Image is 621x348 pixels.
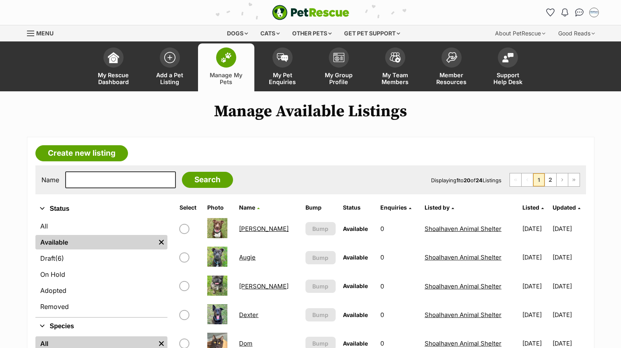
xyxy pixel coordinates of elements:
[264,72,301,85] span: My Pet Enquiries
[208,72,244,85] span: Manage My Pets
[35,267,167,282] a: On Hold
[311,43,367,91] a: My Group Profile
[476,177,483,183] strong: 24
[380,204,411,211] a: Enquiries
[287,25,337,41] div: Other pets
[41,176,59,183] label: Name
[255,25,285,41] div: Cats
[431,177,501,183] span: Displaying to of Listings
[380,204,407,211] span: translation missing: en.admin.listings.index.attributes.enquiries
[377,72,413,85] span: My Team Members
[35,235,155,249] a: Available
[35,283,167,298] a: Adopted
[198,43,254,91] a: Manage My Pets
[425,204,454,211] a: Listed by
[575,8,584,16] img: chat-41dd97257d64d25036548639549fe6c8038ab92f7586957e7f3b1b290dea8141.svg
[182,172,233,188] input: Search
[425,311,501,319] a: Shoalhaven Animal Shelter
[176,201,204,214] th: Select
[312,253,328,262] span: Bump
[272,5,349,20] a: PetRescue
[305,251,336,264] button: Bump
[502,53,514,62] img: help-desk-icon-fdf02630f3aa405de69fd3d07c3f3aa587a6932b1a1747fa1d2bba05be0121f9.svg
[377,215,421,243] td: 0
[522,204,539,211] span: Listed
[239,204,260,211] a: Name
[425,253,501,261] a: Shoalhaven Animal Shelter
[590,8,598,16] img: Jodie Parnell profile pic
[522,173,533,186] span: Previous page
[108,52,119,63] img: dashboard-icon-eb2f2d2d3e046f16d808141f083e7271f6b2e854fb5c12c21221c1fb7104beca.svg
[544,6,557,19] a: Favourites
[239,282,289,290] a: [PERSON_NAME]
[36,30,54,37] span: Menu
[588,6,600,19] button: My account
[425,204,450,211] span: Listed by
[446,52,457,63] img: member-resources-icon-8e73f808a243e03378d46382f2149f9095a855e16c252ad45f914b54edf8863c.svg
[312,282,328,290] span: Bump
[305,308,336,321] button: Bump
[423,43,480,91] a: Member Resources
[142,43,198,91] a: Add a Pet Listing
[568,173,580,186] a: Last page
[95,72,132,85] span: My Rescue Dashboard
[367,43,423,91] a: My Team Members
[464,177,470,183] strong: 20
[239,204,255,211] span: Name
[553,215,585,243] td: [DATE]
[489,25,551,41] div: About PetRescue
[553,272,585,300] td: [DATE]
[433,72,470,85] span: Member Resources
[343,225,368,232] span: Available
[561,8,568,16] img: notifications-46538b983faf8c2785f20acdc204bb7945ddae34d4c08c2a6579f10ce5e182be.svg
[490,72,526,85] span: Support Help Desk
[519,272,551,300] td: [DATE]
[557,173,568,186] a: Next page
[302,201,339,214] th: Bump
[239,311,258,319] a: Dexter
[85,43,142,91] a: My Rescue Dashboard
[155,235,167,249] a: Remove filter
[312,311,328,319] span: Bump
[573,6,586,19] a: Conversations
[343,311,368,318] span: Available
[377,272,421,300] td: 0
[519,243,551,271] td: [DATE]
[305,222,336,235] button: Bump
[338,25,406,41] div: Get pet support
[553,204,576,211] span: Updated
[254,43,311,91] a: My Pet Enquiries
[35,219,167,233] a: All
[272,5,349,20] img: logo-e224e6f780fb5917bec1dbf3a21bbac754714ae5b6737aabdf751b685950b380.svg
[553,25,600,41] div: Good Reads
[553,301,585,329] td: [DATE]
[559,6,571,19] button: Notifications
[239,225,289,233] a: [PERSON_NAME]
[35,299,167,314] a: Removed
[312,339,328,348] span: Bump
[239,253,256,261] a: Augie
[35,251,167,266] a: Draft
[390,52,401,63] img: team-members-icon-5396bd8760b3fe7c0b43da4ab00e1e3bb1a5d9ba89233759b79545d2d3fc5d0d.svg
[321,72,357,85] span: My Group Profile
[519,301,551,329] td: [DATE]
[152,72,188,85] span: Add a Pet Listing
[239,340,252,347] a: Dom
[544,6,600,19] ul: Account quick links
[277,53,288,62] img: pet-enquiries-icon-7e3ad2cf08bfb03b45e93fb7055b45f3efa6380592205ae92323e6603595dc1f.svg
[510,173,580,187] nav: Pagination
[27,25,59,40] a: Menu
[204,201,235,214] th: Photo
[340,201,376,214] th: Status
[343,282,368,289] span: Available
[425,282,501,290] a: Shoalhaven Animal Shelter
[480,43,536,91] a: Support Help Desk
[343,254,368,261] span: Available
[519,215,551,243] td: [DATE]
[35,217,167,317] div: Status
[425,340,501,347] a: Shoalhaven Animal Shelter
[55,253,64,263] span: (6)
[35,145,128,161] a: Create new listing
[35,321,167,332] button: Species
[333,53,345,62] img: group-profile-icon-3fa3cf56718a62981997c0bc7e787c4b2cf8bcc04b72c1350f741eb67cf2f40e.svg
